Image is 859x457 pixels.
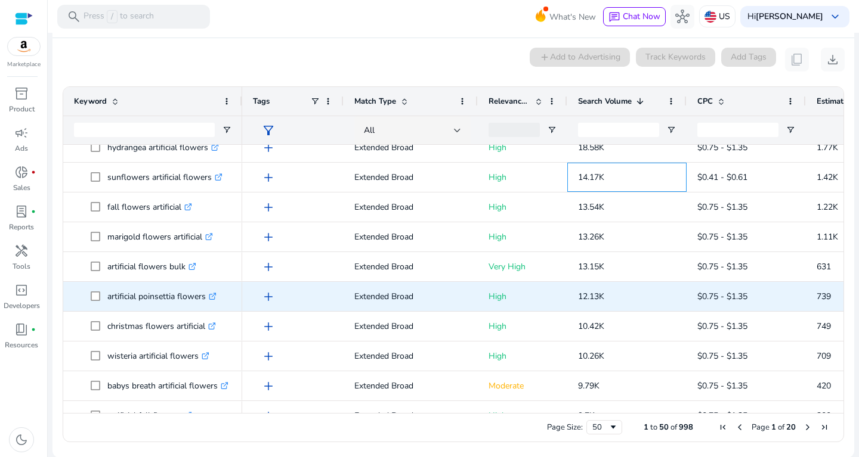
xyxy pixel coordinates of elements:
[261,290,276,304] span: add
[817,350,831,362] span: 709
[9,222,34,232] p: Reports
[697,321,747,332] span: $0.75 - $1.35
[107,135,219,160] p: hydrangea artificial flowers
[803,422,812,432] div: Next Page
[489,374,557,398] p: Moderate
[261,141,276,155] span: add
[489,96,530,107] span: Relevance Score
[9,104,35,114] p: Product
[578,201,604,213] span: 13.54K
[578,172,604,183] span: 14.17K
[578,321,604,332] span: 10.42K
[697,172,747,183] span: $0.41 - $0.61
[253,96,270,107] span: Tags
[592,422,608,433] div: 50
[7,60,41,69] p: Marketplace
[14,244,29,258] span: handyman
[354,135,467,160] p: Extended Broad
[489,165,557,189] p: High
[31,170,36,175] span: fiber_manual_record
[107,254,196,279] p: artificial flowers bulk
[549,7,596,27] span: What's New
[354,284,467,309] p: Extended Broad
[547,422,583,433] div: Page Size:
[31,209,36,214] span: fiber_manual_record
[261,319,276,334] span: add
[756,11,823,22] b: [PERSON_NAME]
[735,422,744,432] div: Previous Page
[817,261,831,272] span: 631
[718,422,728,432] div: First Page
[354,254,467,279] p: Extended Broad
[107,284,217,309] p: artificial poinsettia flowers
[578,123,659,137] input: Search Volume Filter Input
[261,170,276,185] span: add
[107,10,118,23] span: /
[817,291,831,302] span: 739
[14,204,29,219] span: lab_profile
[489,135,557,160] p: High
[14,283,29,297] span: code_blocks
[74,123,215,137] input: Keyword Filter Input
[354,374,467,398] p: Extended Broad
[578,380,600,391] span: 9.79K
[13,182,30,193] p: Sales
[15,143,28,154] p: Ads
[578,231,604,243] span: 13.26K
[578,350,604,362] span: 10.26K
[697,142,747,153] span: $0.75 - $1.35
[697,291,747,302] span: $0.75 - $1.35
[107,314,216,338] p: christmas flowers artificial
[697,261,747,272] span: $0.75 - $1.35
[578,261,604,272] span: 13.15K
[74,96,107,107] span: Keyword
[261,379,276,393] span: add
[14,126,29,140] span: campaign
[8,38,40,55] img: amazon.svg
[107,225,213,249] p: marigold flowers artificial
[489,225,557,249] p: High
[608,11,620,23] span: chat
[650,422,657,433] span: to
[828,10,842,24] span: keyboard_arrow_down
[4,300,40,311] p: Developers
[354,225,467,249] p: Extended Broad
[778,422,784,433] span: of
[107,165,223,189] p: sunflowers artificial flowers
[675,10,690,24] span: hub
[697,350,747,362] span: $0.75 - $1.35
[13,261,30,272] p: Tools
[666,125,676,135] button: Open Filter Menu
[14,322,29,337] span: book_4
[697,201,747,213] span: $0.75 - $1.35
[817,201,838,213] span: 1.22K
[489,195,557,219] p: High
[817,172,838,183] span: 1.42K
[14,433,29,447] span: dark_mode
[354,165,467,189] p: Extended Broad
[578,291,604,302] span: 12.13K
[14,86,29,101] span: inventory_2
[644,422,648,433] span: 1
[489,254,557,279] p: Very High
[820,422,829,432] div: Last Page
[14,165,29,179] span: donut_small
[786,422,796,433] span: 20
[489,314,557,338] p: High
[817,380,831,391] span: 420
[771,422,776,433] span: 1
[67,10,81,24] span: search
[84,10,154,23] p: Press to search
[578,96,632,107] span: Search Volume
[354,314,467,338] p: Extended Broad
[697,231,747,243] span: $0.75 - $1.35
[747,13,823,21] p: Hi
[697,123,778,137] input: CPC Filter Input
[817,321,831,332] span: 749
[679,422,693,433] span: 998
[489,284,557,309] p: High
[704,11,716,23] img: us.svg
[222,125,231,135] button: Open Filter Menu
[826,52,840,67] span: download
[354,96,396,107] span: Match Type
